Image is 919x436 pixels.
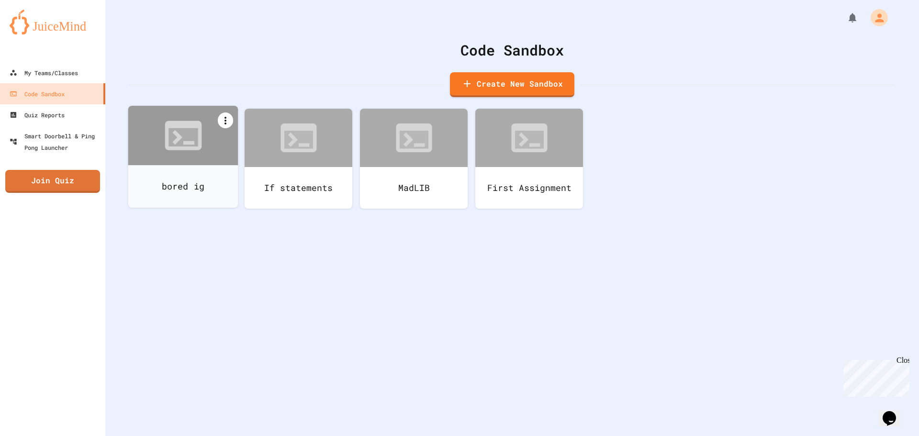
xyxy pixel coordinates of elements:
[475,167,583,209] div: First Assignment
[840,356,909,397] iframe: chat widget
[128,106,238,208] a: bored ig
[360,167,468,209] div: MadLIB
[10,10,96,34] img: logo-orange.svg
[245,109,352,209] a: If statements
[5,170,100,193] a: Join Quiz
[10,130,101,153] div: Smart Doorbell & Ping Pong Launcher
[128,165,238,208] div: bored ig
[10,88,65,100] div: Code Sandbox
[450,72,574,97] a: Create New Sandbox
[475,109,583,209] a: First Assignment
[10,109,65,121] div: Quiz Reports
[129,39,895,61] div: Code Sandbox
[360,109,468,209] a: MadLIB
[861,7,890,29] div: My Account
[245,167,352,209] div: If statements
[4,4,66,61] div: Chat with us now!Close
[829,10,861,26] div: My Notifications
[879,398,909,426] iframe: chat widget
[10,67,78,78] div: My Teams/Classes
